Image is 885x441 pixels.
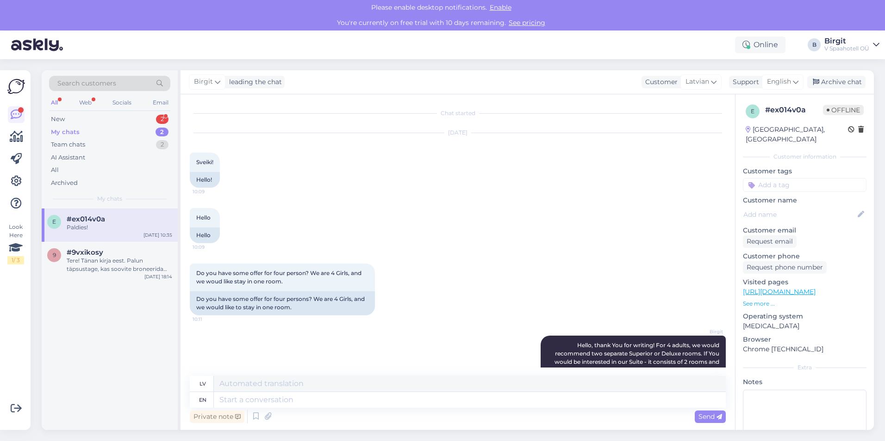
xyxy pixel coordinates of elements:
[7,223,24,264] div: Look Here
[225,77,282,87] div: leading the chat
[193,316,227,323] span: 10:11
[487,3,514,12] span: Enable
[743,235,797,248] div: Request email
[823,105,864,115] span: Offline
[196,269,363,285] span: Do you have some offer for four person? We are 4 Girls, and we woud like stay in one room.
[765,104,823,116] div: # ex014v0a
[824,37,879,52] a: BirgitV Spaahotell OÜ
[746,125,848,144] div: [GEOGRAPHIC_DATA], [GEOGRAPHIC_DATA]
[190,129,726,137] div: [DATE]
[743,261,827,274] div: Request phone number
[743,277,866,287] p: Visited pages
[743,300,866,308] p: See more ...
[743,288,816,296] a: [URL][DOMAIN_NAME]
[824,45,869,52] div: V Spaahotell OÜ
[743,226,866,235] p: Customer email
[824,37,869,45] div: Birgit
[7,78,25,95] img: Askly Logo
[57,79,116,88] span: Search customers
[190,227,220,243] div: Hello
[52,218,56,225] span: e
[53,251,56,258] span: 9
[729,77,759,87] div: Support
[751,108,754,115] span: e
[743,166,866,176] p: Customer tags
[642,77,678,87] div: Customer
[743,153,866,161] div: Customer information
[67,223,172,232] div: Paldies!
[156,115,168,124] div: 2
[156,128,168,137] div: 2
[67,257,172,273] div: Tere! Tänan kirja eest. Palun täpsustage, kas soovite broneerida spaakeskuses olevat eraruumi, V ...
[193,244,227,251] span: 10:09
[49,97,60,109] div: All
[51,153,85,162] div: AI Assistant
[144,273,172,280] div: [DATE] 18:14
[743,251,866,261] p: Customer phone
[7,256,24,264] div: 1 / 3
[743,377,866,387] p: Notes
[51,178,78,188] div: Archived
[196,159,213,165] span: Sveiki!
[688,328,723,335] span: Birgit
[698,412,722,421] span: Send
[743,335,866,344] p: Browser
[506,18,548,27] a: See pricing
[686,77,709,87] span: Latvian
[156,140,168,149] div: 2
[199,376,206,392] div: lv
[194,77,213,87] span: Birgit
[67,248,103,257] span: #9vxikosy
[190,172,220,188] div: Hello!
[190,109,726,117] div: Chat started
[743,178,866,192] input: Add a tag
[199,392,206,408] div: en
[151,97,170,109] div: Email
[807,76,866,88] div: Archive chat
[51,165,59,175] div: All
[735,37,785,53] div: Online
[550,342,721,390] span: Hello, thank You for writing! For 4 adults, we would recommend two separate Superior or Deluxe ro...
[111,97,133,109] div: Socials
[767,77,791,87] span: English
[143,232,172,239] div: [DATE] 10:35
[743,209,856,220] input: Add name
[193,188,227,195] span: 10:09
[743,312,866,321] p: Operating system
[190,410,244,423] div: Private note
[196,214,211,221] span: Hello
[743,363,866,372] div: Extra
[743,344,866,354] p: Chrome [TECHNICAL_ID]
[77,97,93,109] div: Web
[97,195,122,203] span: My chats
[51,140,85,149] div: Team chats
[743,321,866,331] p: [MEDICAL_DATA]
[743,196,866,205] p: Customer name
[51,128,80,137] div: My chats
[808,38,821,51] div: B
[67,215,105,223] span: #ex014v0a
[190,291,375,315] div: Do you have some offer for four persons? We are 4 Girls, and we would like to stay in one room.
[51,115,65,124] div: New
